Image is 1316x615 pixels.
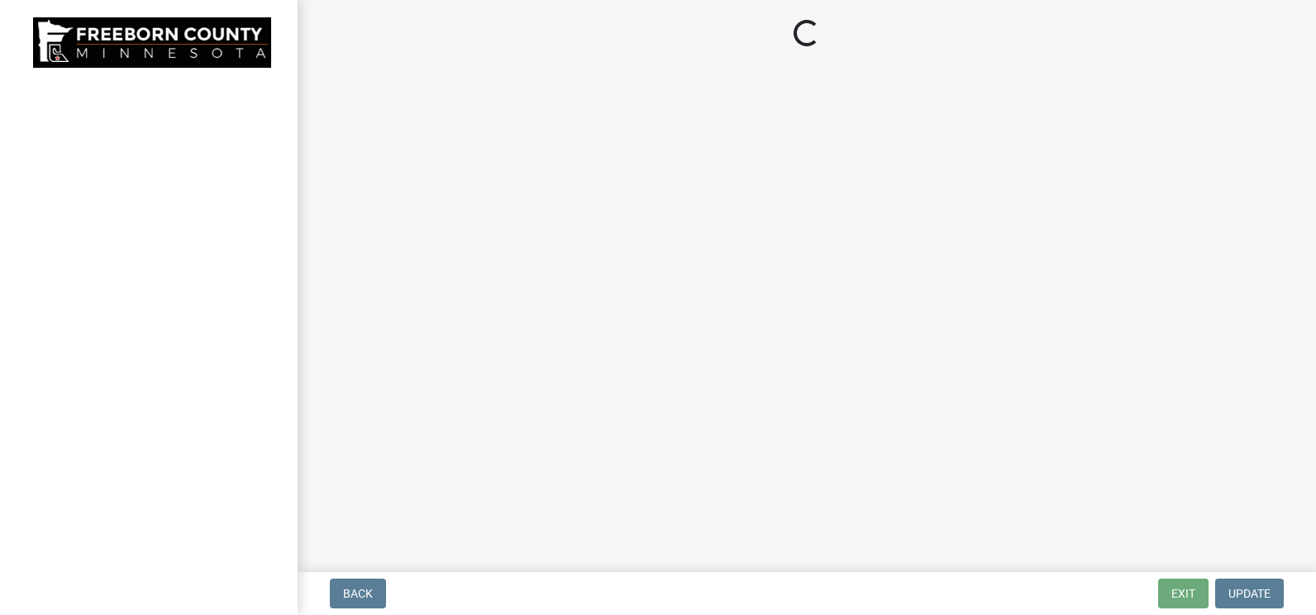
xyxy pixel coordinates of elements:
[33,17,271,68] img: Freeborn County, Minnesota
[1215,579,1284,608] button: Update
[343,587,373,600] span: Back
[330,579,386,608] button: Back
[1228,587,1271,600] span: Update
[1158,579,1209,608] button: Exit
